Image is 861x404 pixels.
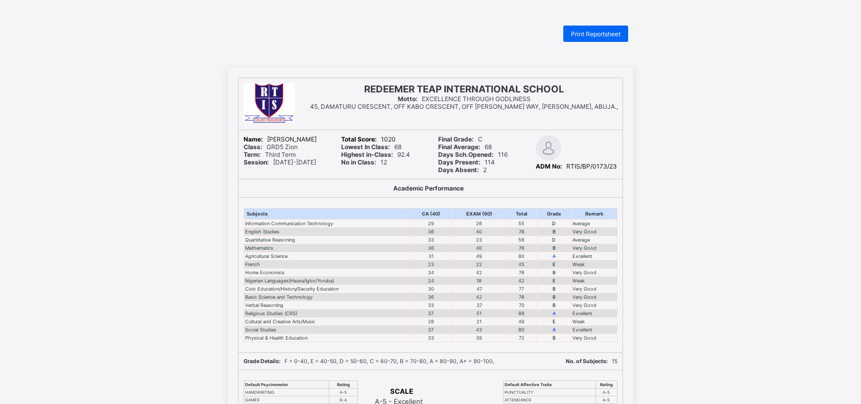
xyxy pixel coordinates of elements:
td: Social Studies [244,325,411,334]
b: Class: [244,143,262,151]
th: EXAM (60) [452,208,507,219]
td: Religious Studies (CRS) [244,309,411,317]
td: 88 [507,309,537,317]
td: Weak [571,276,617,284]
td: 28 [410,317,451,325]
span: [PERSON_NAME] [244,135,317,143]
b: ADM No: [536,162,562,170]
td: Basic Science and Technology [244,293,411,301]
td: 45 [507,260,537,268]
td: Civic Education/History/Security Education [244,284,411,293]
td: B [537,227,571,235]
td: 78 [507,293,537,301]
td: 22 [452,260,507,268]
span: Third Term [244,151,296,158]
td: 56 [507,235,537,244]
td: 36 [410,293,451,301]
td: 49 [507,317,537,325]
td: B [537,334,571,342]
td: 42 [452,268,507,276]
td: 80 [507,252,537,260]
td: 37 [410,309,451,317]
b: Grade Details: [244,358,280,365]
b: No in Class: [341,158,376,166]
th: Rating [329,381,357,388]
td: ATTENDANCE [504,396,596,403]
td: Verbal Reasoning [244,301,411,309]
th: SCALE [374,387,428,396]
td: Physical & Health Education [244,334,411,342]
span: 92.4 [341,151,410,158]
th: CA (40) [410,208,451,219]
td: Excellent [571,252,617,260]
b: Motto: [398,95,418,103]
b: Total Score: [341,135,377,143]
b: Term: [244,151,261,158]
td: French [244,260,411,268]
b: No. of Subjects: [566,358,608,365]
td: Weak [571,260,617,268]
span: 68 [341,143,401,151]
td: 42 [452,293,507,301]
span: 12 [341,158,387,166]
td: Very Good [571,293,617,301]
th: Total [507,208,537,219]
td: Information Communication Technology [244,219,411,227]
td: 51 [452,309,507,317]
b: Days Present: [438,158,481,166]
span: 45, DAMATURU CRESCENT, OFF KABO CRESCENT, OFF [PERSON_NAME] WAY, [PERSON_NAME], ABUJA., [310,103,618,110]
td: 47 [452,284,507,293]
b: Final Average: [438,143,481,151]
span: Print Reportsheet [571,30,620,38]
td: 37 [410,325,451,334]
span: REDEEMER TEAP INTERNATIONAL SCHOOL [364,83,564,95]
td: 33 [410,334,451,342]
span: 116 [438,151,508,158]
td: 43 [452,325,507,334]
td: 70 [507,301,537,309]
b: Days Sch.Opened: [438,151,494,158]
td: Weak [571,317,617,325]
td: 76 [507,227,537,235]
span: RTIS/BP/0173/23 [536,162,617,170]
td: 33 [410,235,451,244]
td: A [537,325,571,334]
span: 114 [438,158,495,166]
td: 18 [452,276,507,284]
td: A [537,309,571,317]
td: D [537,235,571,244]
b: Session: [244,158,269,166]
span: [DATE]-[DATE] [244,158,316,166]
th: Grade [537,208,571,219]
td: Very Good [571,284,617,293]
th: Rating [595,381,617,388]
td: 36 [410,244,451,252]
td: B [537,293,571,301]
td: English Studies [244,227,411,235]
td: 33 [410,301,451,309]
td: 34 [410,268,451,276]
b: Name: [244,135,263,143]
td: 77 [507,284,537,293]
td: 30 [410,284,451,293]
b: Days Absent: [438,166,479,174]
td: 21 [452,317,507,325]
td: 39 [452,334,507,342]
td: 76 [507,268,537,276]
td: Very Good [571,334,617,342]
td: 55 [507,219,537,227]
th: Subjects [244,208,411,219]
td: E [537,276,571,284]
td: Very Good [571,268,617,276]
td: A-5 [595,388,617,396]
td: Cultural and Creative Arts/Music [244,317,411,325]
span: F = 0-40, E = 40-50, D = 50-60, C = 60-70, B = 70-80, A = 80-90, A+ = 90-100, [244,358,494,365]
span: GRD5 Zion [244,143,298,151]
th: Remark [571,208,617,219]
td: B-4 [329,396,357,403]
td: 26 [452,219,507,227]
td: Quantitative Reasoning [244,235,411,244]
td: 76 [507,244,537,252]
td: 42 [507,276,537,284]
th: Default Affective Traits [504,381,596,388]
